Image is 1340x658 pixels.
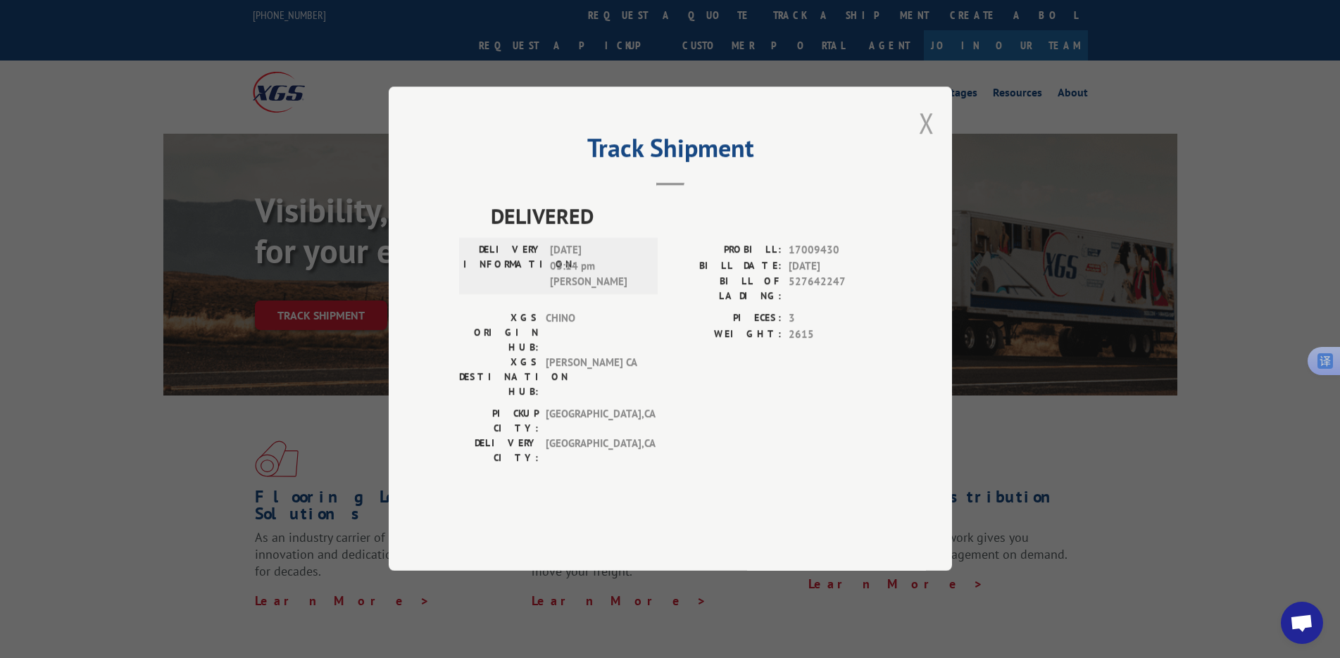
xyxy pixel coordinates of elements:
span: 3 [789,311,882,327]
div: Open chat [1281,602,1323,644]
label: XGS DESTINATION HUB: [459,355,539,400]
span: 17009430 [789,243,882,259]
h2: Track Shipment [459,138,882,165]
span: [GEOGRAPHIC_DATA] , CA [546,407,641,436]
label: XGS ORIGIN HUB: [459,311,539,355]
span: CHINO [546,311,641,355]
label: DELIVERY CITY: [459,436,539,466]
button: Close modal [919,104,934,141]
span: 2615 [789,327,882,343]
span: [DATE] 03:14 pm [PERSON_NAME] [550,243,645,291]
label: BILL DATE: [670,258,782,274]
span: 527642247 [789,274,882,304]
span: [PERSON_NAME] CA [546,355,641,400]
span: [DATE] [789,258,882,274]
label: PROBILL: [670,243,782,259]
label: PIECES: [670,311,782,327]
span: [GEOGRAPHIC_DATA] , CA [546,436,641,466]
span: DELIVERED [491,201,882,232]
label: BILL OF LADING: [670,274,782,304]
label: WEIGHT: [670,327,782,343]
label: DELIVERY INFORMATION: [463,243,543,291]
label: PICKUP CITY: [459,407,539,436]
